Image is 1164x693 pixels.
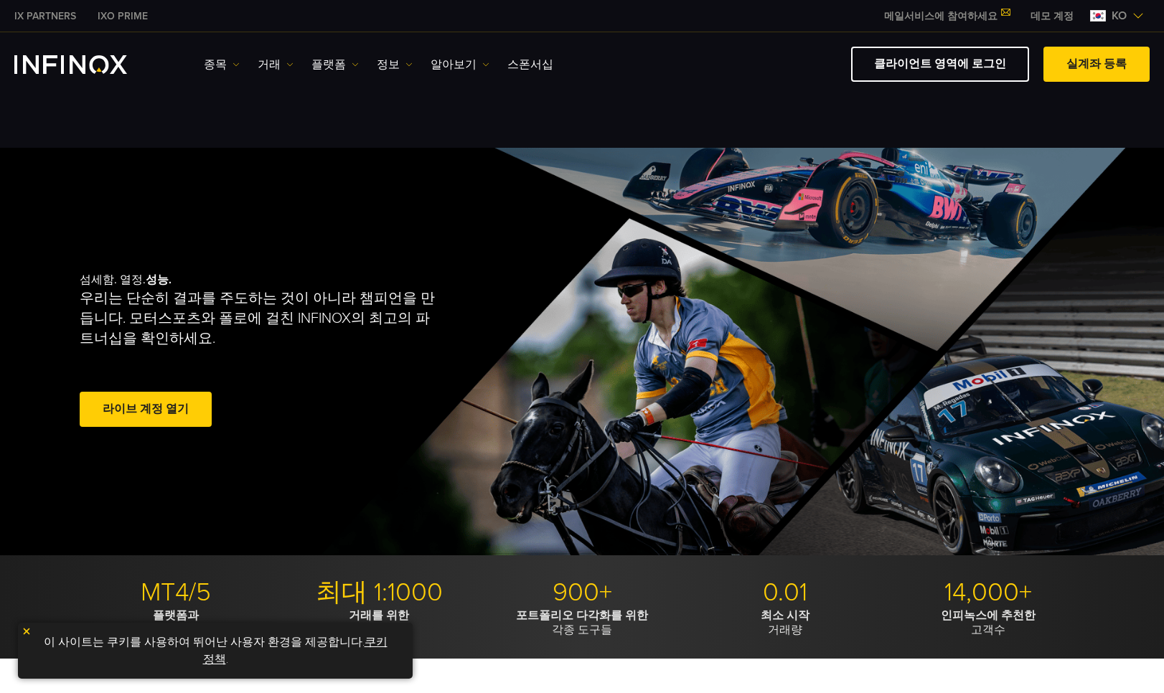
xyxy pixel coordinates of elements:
a: 종목 [204,56,240,73]
strong: 성능. [146,273,172,287]
a: INFINOX [87,9,159,24]
p: 고객수 [892,608,1084,637]
a: 라이브 계정 열기 [80,392,212,427]
a: INFINOX MENU [1020,9,1084,24]
p: 각종 도구들 [486,608,678,637]
strong: 거래를 위한 [349,608,409,623]
a: 정보 [377,56,413,73]
p: 900+ [486,577,678,608]
a: INFINOX Logo [14,55,161,74]
a: 실계좌 등록 [1043,47,1150,82]
p: 이 사이트는 쿠키를 사용하여 뛰어난 사용자 환경을 제공합니다. . [25,630,405,671]
p: 레버리지 [283,608,475,637]
p: 우리는 단순히 결과를 주도하는 것이 아니라 챔피언을 만듭니다. 모터스포츠와 폴로에 걸친 INFINOX의 최고의 파트너십을 확인하세요. [80,288,441,349]
a: 클라이언트 영역에 로그인 [851,47,1029,82]
strong: 최소 시작 [761,608,809,623]
p: 14,000+ [892,577,1084,608]
p: 0.01 [689,577,881,608]
strong: 플랫폼과 [153,608,199,623]
strong: 인피녹스에 추천한 [941,608,1036,623]
strong: 포트폴리오 다각화를 위한 [516,608,648,623]
p: 최대 1:1000 [283,577,475,608]
span: ko [1106,7,1132,24]
img: yellow close icon [22,626,32,636]
a: 플랫폼 [311,56,359,73]
p: MT4/5 [80,577,272,608]
a: 메일서비스에 참여하세요 [873,10,1020,22]
p: 거래량 [689,608,881,637]
a: INFINOX [4,9,87,24]
a: 스폰서십 [507,56,553,73]
a: 거래 [258,56,294,73]
a: 알아보기 [431,56,489,73]
div: 섬세함. 열정. [80,250,532,453]
p: 최신 거래 도구 [80,608,272,637]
